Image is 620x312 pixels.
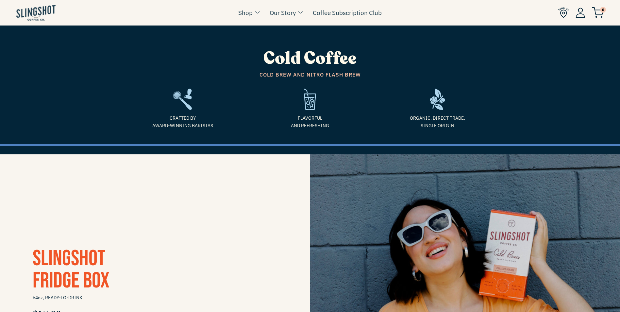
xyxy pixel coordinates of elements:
[124,114,242,129] span: Crafted by Award-Winning Baristas
[430,89,445,110] img: frame-1635784469962.svg
[600,7,606,13] span: 0
[592,7,604,18] img: cart
[270,8,296,18] a: Our Story
[173,89,192,110] img: frame2-1635783918803.svg
[558,7,569,18] img: Find Us
[124,71,496,79] span: Cold Brew and Nitro Flash Brew
[238,8,253,18] a: Shop
[33,245,109,294] span: Slingshot Fridge Box
[304,89,316,110] img: refreshing-1635975143169.svg
[33,292,277,303] span: 64oz, READY-TO-DRINK
[263,47,357,70] span: Cold Coffee
[251,114,369,129] span: Flavorful and refreshing
[592,9,604,16] a: 0
[33,245,109,294] a: SlingshotFridge Box
[576,8,585,18] img: Account
[379,114,496,129] span: Organic, Direct Trade, Single Origin
[313,8,382,18] a: Coffee Subscription Club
